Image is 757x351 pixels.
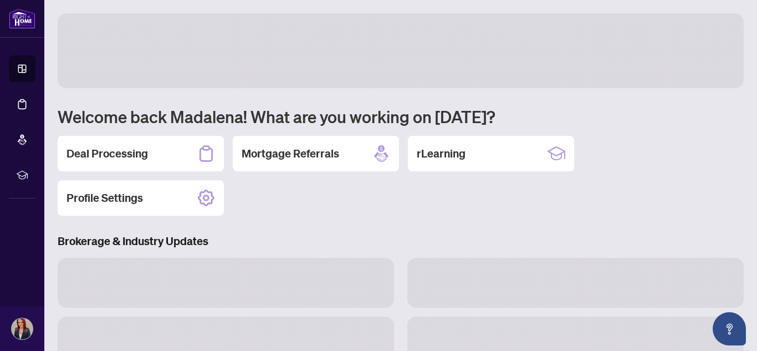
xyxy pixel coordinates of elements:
[67,146,148,161] h2: Deal Processing
[67,190,143,206] h2: Profile Settings
[417,146,466,161] h2: rLearning
[713,312,746,345] button: Open asap
[9,8,35,29] img: logo
[12,318,33,339] img: Profile Icon
[242,146,339,161] h2: Mortgage Referrals
[58,106,744,127] h1: Welcome back Madalena! What are you working on [DATE]?
[58,233,744,249] h3: Brokerage & Industry Updates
